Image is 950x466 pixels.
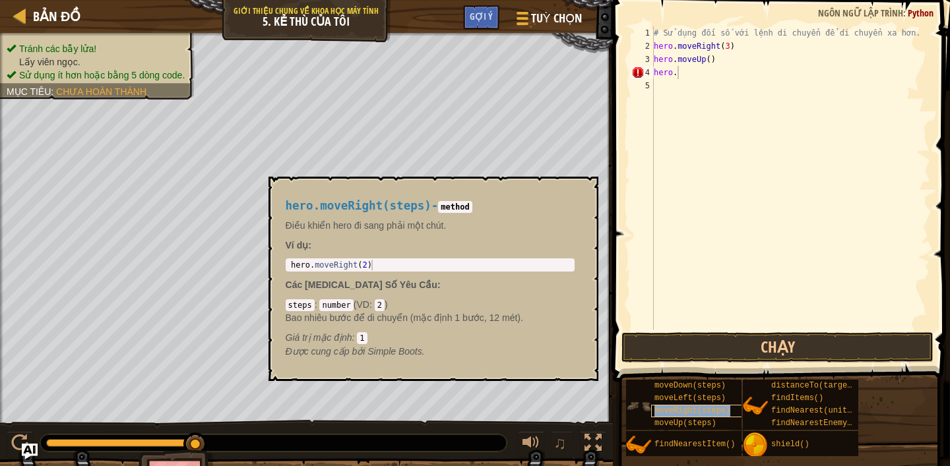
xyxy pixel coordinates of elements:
span: distanceTo(target) [771,381,857,390]
button: ♫ [551,431,573,458]
li: Sử dụng ít hơn hoặc bằng 5 dòng code. [7,69,185,82]
span: : [437,279,441,290]
span: Giá trị mặc định [286,332,352,343]
span: findNearestItem() [654,440,735,449]
img: portrait.png [743,393,768,419]
div: 3 [631,53,654,66]
div: 4 [631,66,654,79]
span: hero.moveRight(steps) [286,199,431,212]
code: 1 [357,332,367,344]
h4: - [286,200,575,212]
span: Bản đồ [33,7,80,25]
span: findNearestEnemy() [771,419,857,428]
button: Chạy [621,332,934,363]
span: Tránh các bẫy lửa! [19,44,96,54]
img: portrait.png [743,432,768,457]
button: Tùy chỉnh âm lượng [518,431,544,458]
span: : [903,7,908,19]
img: portrait.png [626,393,651,419]
span: findNearest(units) [771,406,857,415]
code: number [319,299,353,311]
span: Sử dụng ít hơn hoặc bằng 5 dòng code. [19,70,185,80]
em: Simple Boots. [286,346,425,357]
span: Lấy viên ngọc. [19,57,80,67]
strong: : [286,240,311,250]
span: moveLeft(steps) [654,393,726,403]
button: Ask AI [22,444,38,459]
span: Chưa hoàn thành [56,86,146,97]
span: ♫ [554,433,567,453]
span: Gợi ý [470,10,493,22]
span: moveUp(steps) [654,419,716,428]
span: Mục tiêu [7,86,51,97]
li: Lấy viên ngọc. [7,55,185,69]
span: : [51,86,56,97]
span: findItems() [771,393,823,403]
button: ⌘ + P: Play [7,431,33,458]
div: 2 [631,40,654,53]
span: shield() [771,440,809,449]
button: Tuỳ chọn [506,5,590,36]
span: : [352,332,358,343]
span: Python [908,7,934,19]
span: Ngôn ngữ lập trình [818,7,903,19]
span: Các [MEDICAL_DATA] Số Yêu Cầu [286,279,437,290]
span: moveDown(steps) [654,381,726,390]
code: method [438,201,472,213]
a: Bản đồ [26,7,80,25]
code: steps [286,299,315,311]
img: portrait.png [626,432,651,457]
span: Ví dụ [286,240,309,250]
p: Điều khiển hero đi sang phải một chút. [286,219,575,232]
span: Tuỳ chọn [531,10,582,27]
span: : [315,299,320,310]
span: VD [356,299,369,310]
span: : [369,299,375,310]
code: 2 [375,299,385,311]
p: Bao nhiêu bước để di chuyển (mặc định 1 bước, 12 mét). [286,311,575,324]
li: Tránh các bẫy lửa! [7,42,185,55]
span: moveRight(steps) [654,406,730,415]
div: 5 [631,79,654,92]
div: ( ) [286,298,575,344]
div: 1 [631,26,654,40]
button: Bật tắt chế độ toàn màn hình [580,431,606,458]
span: Được cung cấp bởi [286,346,368,357]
